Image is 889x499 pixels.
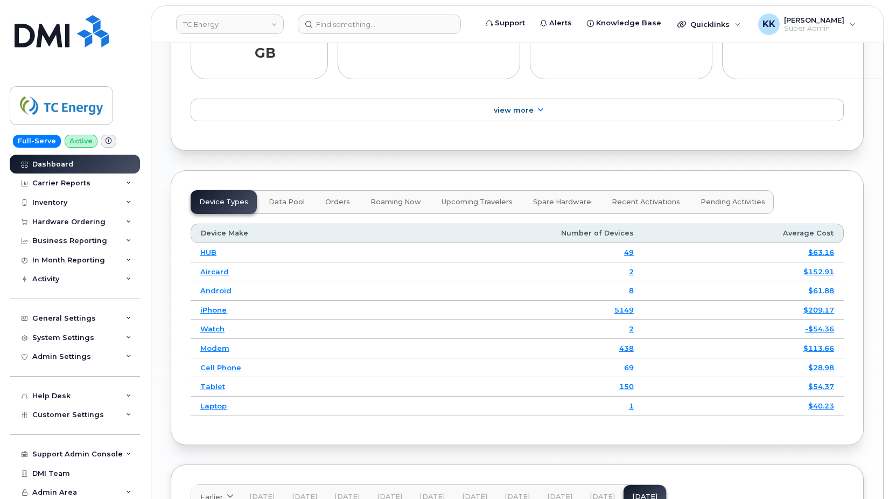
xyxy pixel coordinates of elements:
[842,452,881,491] iframe: Messenger Launcher
[533,198,591,206] span: Spare Hardware
[670,13,748,35] div: Quicklinks
[200,306,227,314] a: iPhone
[495,18,525,29] span: Support
[325,198,350,206] span: Orders
[803,306,834,314] a: $209.17
[191,99,844,121] a: View More
[619,382,634,391] a: 150
[200,286,232,295] a: Android
[612,198,680,206] span: Recent Activations
[200,248,216,257] a: HUB
[629,286,634,295] a: 8
[701,198,765,206] span: Pending Activities
[808,286,834,295] a: $61.88
[808,363,834,372] a: $28.98
[629,324,634,333] a: 2
[614,306,634,314] a: 5149
[643,224,844,243] th: Average Cost
[803,267,834,276] a: $152.91
[200,344,229,352] a: Modem
[808,248,834,257] a: $63.16
[200,363,241,372] a: Cell Phone
[533,12,579,34] a: Alerts
[478,12,533,34] a: Support
[808,382,834,391] a: $54.37
[596,18,661,29] span: Knowledge Base
[805,324,834,333] a: -$54.36
[382,224,643,243] th: Number of Devices
[624,363,634,372] a: 69
[200,382,225,391] a: Tablet
[808,401,834,410] a: $40.23
[269,198,305,206] span: Data Pool
[803,344,834,352] a: $113.66
[690,20,730,29] span: Quicklinks
[191,224,382,243] th: Device Make
[624,248,634,257] a: 49
[442,198,513,206] span: Upcoming Travelers
[629,267,634,276] a: 2
[751,13,863,35] div: Kristin Kammer-Grossman
[579,12,669,34] a: Knowledge Base
[549,18,572,29] span: Alerts
[494,106,534,114] span: View More
[762,18,775,31] span: KK
[370,198,421,206] span: Roaming Now
[298,15,461,34] input: Find something...
[784,16,844,24] span: [PERSON_NAME]
[784,24,844,33] span: Super Admin
[200,324,225,333] a: Watch
[619,344,634,352] a: 438
[200,401,227,410] a: Laptop
[200,267,229,276] a: Aircard
[176,15,284,34] a: TC Energy
[629,401,634,410] a: 1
